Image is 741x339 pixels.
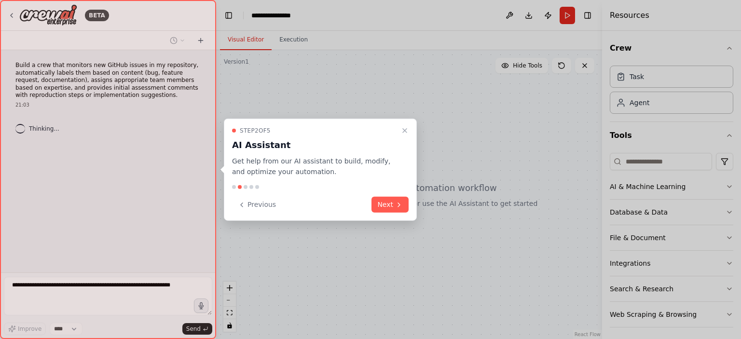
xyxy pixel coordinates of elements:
button: Hide left sidebar [222,9,235,22]
p: Get help from our AI assistant to build, modify, and optimize your automation. [232,155,397,177]
button: Next [371,197,409,213]
h3: AI Assistant [232,138,397,151]
button: Previous [232,197,282,213]
span: Step 2 of 5 [240,126,271,134]
button: Close walkthrough [399,124,411,136]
